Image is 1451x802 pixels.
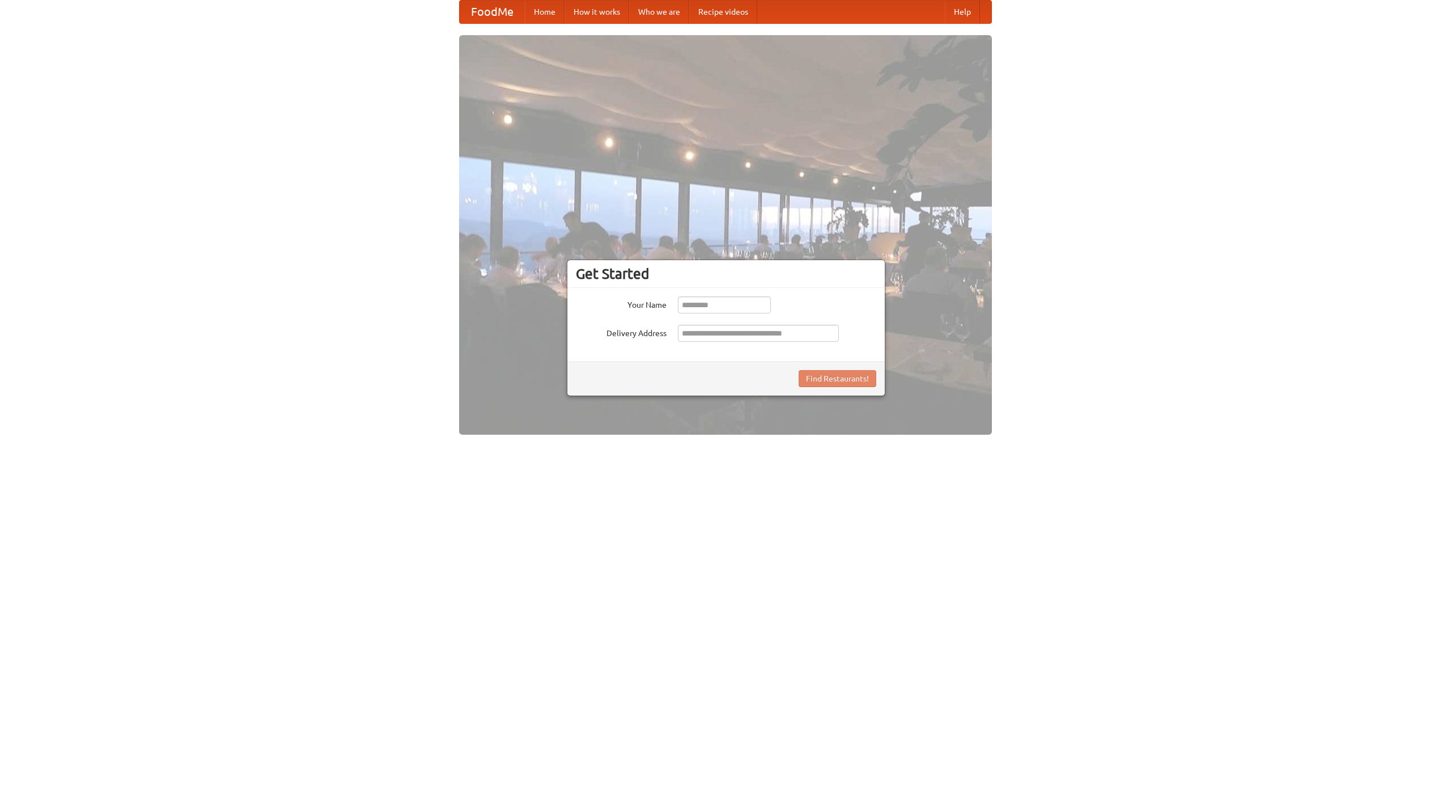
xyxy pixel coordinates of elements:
label: Your Name [576,296,667,311]
label: Delivery Address [576,325,667,339]
a: Recipe videos [689,1,757,23]
a: Home [525,1,565,23]
button: Find Restaurants! [799,370,876,387]
a: Who we are [629,1,689,23]
a: How it works [565,1,629,23]
a: FoodMe [460,1,525,23]
h3: Get Started [576,265,876,282]
a: Help [945,1,980,23]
